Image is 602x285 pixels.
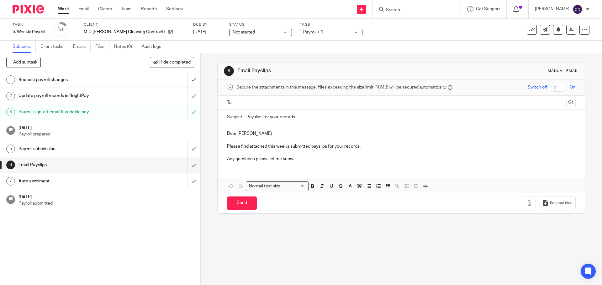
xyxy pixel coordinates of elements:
[6,108,15,116] div: 3
[550,201,572,206] span: Request files
[247,183,282,190] span: Normal text size
[385,8,442,13] input: Search
[98,6,112,12] a: Clients
[570,84,576,90] span: On
[18,200,194,206] p: Payroll submitted
[6,57,41,68] button: + Add subtask
[18,123,194,131] h1: [DATE]
[566,98,576,107] button: Cc
[18,176,127,186] h1: Auto enrolment
[166,6,183,12] a: Settings
[13,22,45,27] label: Task
[40,41,68,53] a: Client tasks
[60,28,64,32] small: /8
[58,6,69,12] a: Work
[84,22,185,27] label: Client
[142,41,166,53] a: Audit logs
[227,143,575,150] p: Please find attached this week's submitted payslips for your records.
[476,7,500,11] span: Get Support
[13,5,44,13] img: Pixie
[229,22,292,27] label: Status
[150,57,194,68] button: Hide completed
[224,66,234,76] div: 6
[237,68,415,74] h1: Email Payslips
[300,22,362,27] label: Tags
[114,41,137,53] a: Notes (0)
[18,192,194,200] h1: [DATE]
[303,30,323,34] span: Payroll + 1
[233,30,255,34] span: Not started
[227,130,575,137] p: Dear [PERSON_NAME]
[18,160,127,170] h1: Email Payslips
[78,6,89,12] a: Email
[282,183,305,190] input: Search for option
[6,92,15,100] div: 2
[227,156,575,162] p: Any questions please let me know.
[6,75,15,84] div: 1
[18,107,127,117] h1: Payroll sign-off email if variable pay.
[573,4,583,14] img: svg%3E
[84,29,165,35] p: M D [PERSON_NAME] Cleaning Contractors Ltd
[13,29,45,35] div: 5. Weekly Payroll
[141,6,157,12] a: Reports
[6,177,15,186] div: 7
[539,196,575,210] button: Request files
[227,114,243,120] label: Subject:
[57,26,64,33] div: 1
[535,6,569,12] p: [PERSON_NAME]
[159,60,191,65] span: Hide completed
[13,41,36,53] a: Subtasks
[73,41,91,53] a: Emails
[528,84,547,90] span: Switch off
[18,144,127,154] h1: Payroll submission
[227,196,257,210] input: Send
[227,99,234,106] label: To:
[121,6,132,12] a: Team
[95,41,109,53] a: Files
[18,131,194,137] p: Payroll prepared
[236,84,446,90] span: Secure the attachments in this message. Files exceeding the size limit (10MB) will be secured aut...
[193,22,221,27] label: Due by
[18,91,127,100] h1: Update payroll records in BrightPay
[6,160,15,169] div: 6
[6,145,15,153] div: 5
[246,181,309,191] div: Search for option
[18,75,127,84] h1: Request payroll changes
[548,69,579,74] div: Manual email
[193,30,206,34] span: [DATE]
